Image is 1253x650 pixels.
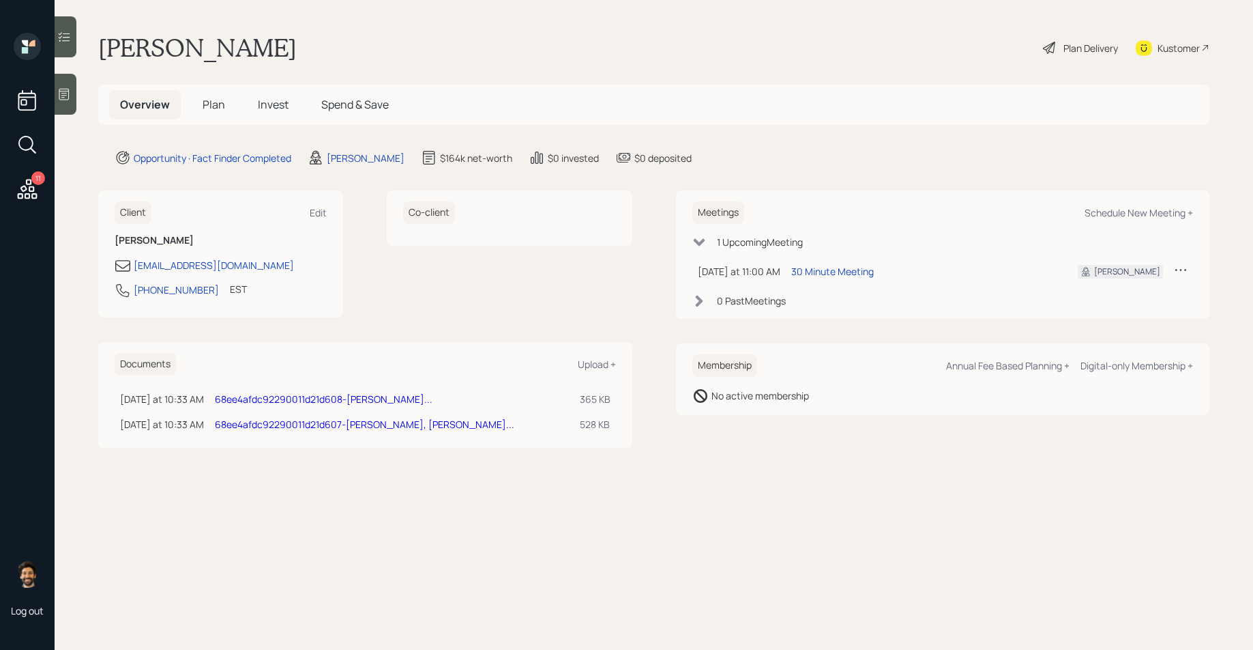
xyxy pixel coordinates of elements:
div: [DATE] at 10:33 AM [120,392,204,406]
div: Annual Fee Based Planning + [946,359,1070,372]
a: 68ee4afdc92290011d21d608-[PERSON_NAME]... [215,393,432,406]
div: Log out [11,604,44,617]
span: Spend & Save [321,97,389,112]
h6: Meetings [692,201,744,224]
div: Schedule New Meeting + [1085,206,1193,219]
div: Opportunity · Fact Finder Completed [134,151,291,165]
a: 68ee4afdc92290011d21d607-[PERSON_NAME], [PERSON_NAME]... [215,418,514,431]
h6: Client [115,201,151,224]
h6: Documents [115,353,176,376]
span: Overview [120,97,170,112]
h6: Co-client [403,201,455,224]
div: [PERSON_NAME] [327,151,404,165]
div: [PHONE_NUMBER] [134,283,219,297]
div: 365 KB [580,392,610,406]
div: Kustomer [1158,41,1200,55]
h1: [PERSON_NAME] [98,33,297,63]
div: Upload + [578,358,616,371]
div: Edit [310,206,327,219]
h6: [PERSON_NAME] [115,235,327,246]
div: [EMAIL_ADDRESS][DOMAIN_NAME] [134,258,294,272]
div: No active membership [711,388,809,403]
div: Plan Delivery [1063,41,1118,55]
span: Invest [258,97,289,112]
h6: Membership [692,354,757,377]
div: 528 KB [580,417,610,432]
div: EST [230,282,247,296]
img: eric-schwartz-headshot.png [14,561,41,588]
div: [DATE] at 10:33 AM [120,417,204,432]
span: Plan [203,97,225,112]
div: 30 Minute Meeting [791,264,874,279]
div: Digital-only Membership + [1080,359,1193,372]
div: $164k net-worth [440,151,512,165]
div: 1 Upcoming Meeting [717,235,803,249]
div: [PERSON_NAME] [1094,266,1160,278]
div: 0 Past Meeting s [717,294,786,308]
div: 11 [31,171,45,185]
div: $0 deposited [634,151,692,165]
div: [DATE] at 11:00 AM [698,264,780,279]
div: $0 invested [548,151,599,165]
